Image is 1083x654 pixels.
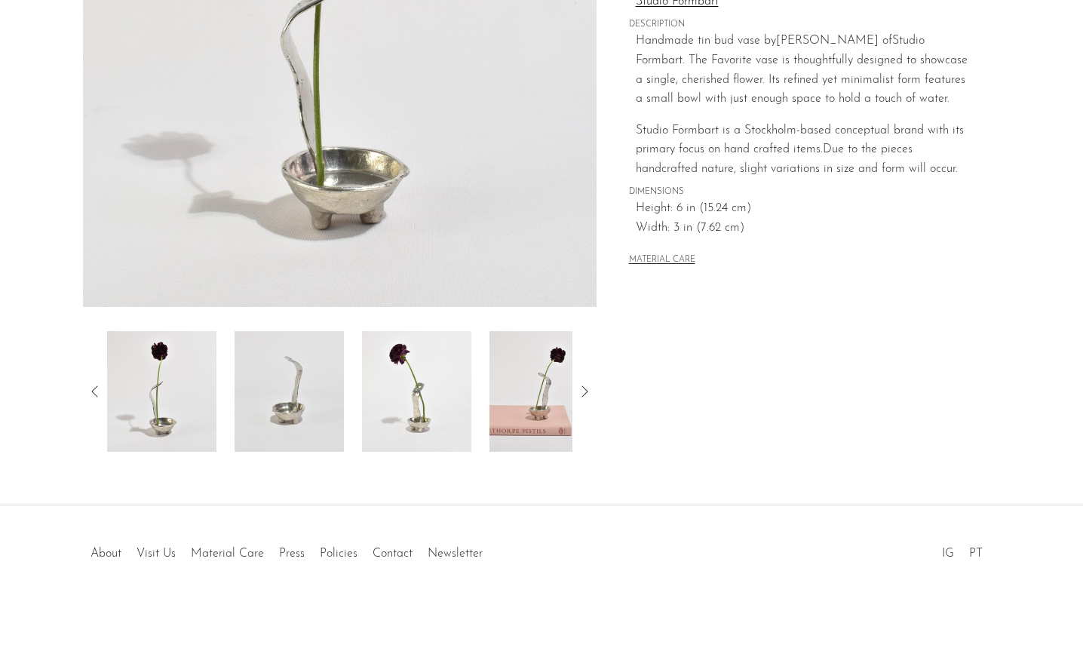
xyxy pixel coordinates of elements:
span: [PERSON_NAME] of [776,35,892,47]
a: Visit Us [137,548,176,560]
p: Due to the pieces handcrafted nature, slight variations in size and form will occur. [636,121,968,180]
a: About [91,548,121,560]
button: MATERIAL CARE [629,255,695,266]
span: Width: 3 in (7.62 cm) [636,219,968,238]
span: DIMENSIONS [629,186,968,199]
span: DESCRIPTION [629,18,968,32]
span: Studio Formbart is a Stockholm-based conceptual brand with its primary focus on hand crafted items. [636,124,964,156]
img: Favorite Vase [489,331,599,452]
a: Press [279,548,305,560]
a: Contact [373,548,413,560]
span: Height: 6 in (15.24 cm) [636,199,968,219]
img: Favorite Vase [107,331,216,452]
ul: Quick links [83,536,490,564]
p: Handmade tin bud vase by Studio Formbart. The Favorite vase is thoughtfully designed to showcase ... [636,32,968,109]
a: IG [942,548,954,560]
a: Policies [320,548,357,560]
img: Favorite Vase [362,331,471,452]
ul: Social Medias [934,536,990,564]
img: Favorite Vase [235,331,344,452]
a: PT [969,548,983,560]
a: Material Care [191,548,264,560]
